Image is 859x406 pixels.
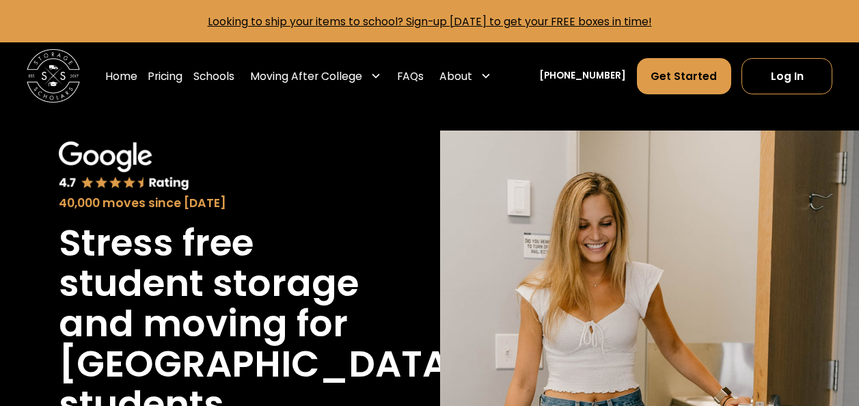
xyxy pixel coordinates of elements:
a: Looking to ship your items to school? Sign-up [DATE] to get your FREE boxes in time! [208,14,652,29]
h1: [GEOGRAPHIC_DATA] [59,344,467,384]
h1: Stress free student storage and moving for [59,223,360,344]
img: Google 4.7 star rating [59,141,189,191]
a: FAQs [397,57,424,95]
a: Pricing [148,57,182,95]
div: 40,000 moves since [DATE] [59,194,360,212]
div: About [439,68,472,84]
a: [PHONE_NUMBER] [539,69,626,83]
div: Moving After College [250,68,362,84]
img: Storage Scholars main logo [27,49,80,103]
a: Log In [741,58,832,94]
a: Schools [193,57,234,95]
a: Home [105,57,137,95]
a: Get Started [637,58,731,94]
